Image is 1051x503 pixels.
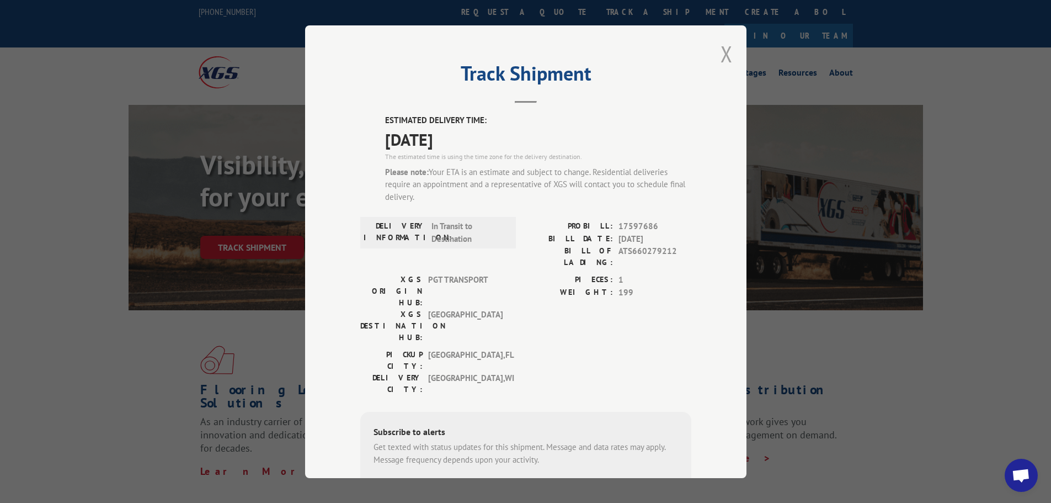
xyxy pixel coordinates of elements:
label: PROBILL: [526,220,613,233]
span: 199 [618,286,691,299]
label: XGS ORIGIN HUB: [360,274,423,309]
span: ATS660279212 [618,245,691,268]
label: WEIGHT: [526,286,613,299]
span: [GEOGRAPHIC_DATA] [428,309,503,343]
label: DELIVERY CITY: [360,372,423,395]
h2: Track Shipment [360,66,691,87]
span: [GEOGRAPHIC_DATA] , WI [428,372,503,395]
div: Subscribe to alerts [374,425,678,441]
strong: Please note: [385,166,429,177]
label: DELIVERY INFORMATION: [364,220,426,245]
span: [DATE] [618,232,691,245]
span: 1 [618,274,691,287]
span: [GEOGRAPHIC_DATA] , FL [428,349,503,372]
span: In Transit to Destination [431,220,506,245]
button: Close modal [721,39,733,68]
label: PIECES: [526,274,613,287]
label: BILL OF LADING: [526,245,613,268]
label: ESTIMATED DELIVERY TIME: [385,114,691,127]
span: [DATE] [385,126,691,151]
div: Your ETA is an estimate and subject to change. Residential deliveries require an appointment and ... [385,166,691,203]
label: XGS DESTINATION HUB: [360,309,423,343]
div: The estimated time is using the time zone for the delivery destination. [385,151,691,161]
span: PGT TRANSPORT [428,274,503,309]
label: BILL DATE: [526,232,613,245]
div: Open chat [1005,459,1038,492]
span: 17597686 [618,220,691,233]
div: Get texted with status updates for this shipment. Message and data rates may apply. Message frequ... [374,441,678,466]
label: PICKUP CITY: [360,349,423,372]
